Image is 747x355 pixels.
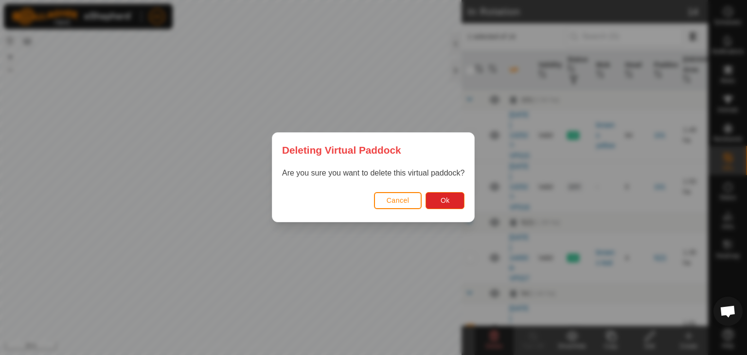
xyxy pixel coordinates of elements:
[282,142,401,158] span: Deleting Virtual Paddock
[713,297,743,326] div: Open chat
[374,192,422,209] button: Cancel
[426,192,465,209] button: Ok
[441,197,450,205] span: Ok
[387,197,409,205] span: Cancel
[282,168,464,179] p: Are you sure you want to delete this virtual paddock?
